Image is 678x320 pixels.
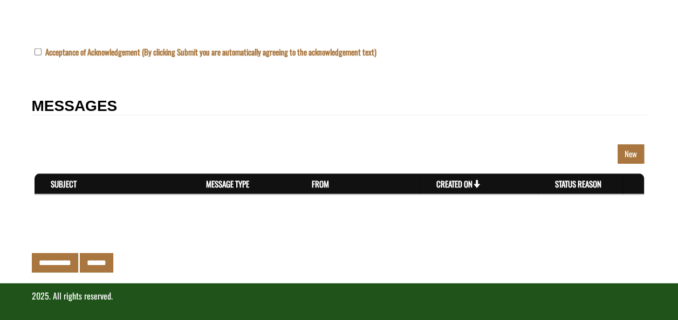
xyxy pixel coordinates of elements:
[32,290,647,302] p: 2025
[3,14,521,33] input: Program is a required field.
[51,178,77,190] a: Subject
[45,46,376,58] label: Acceptance of Acknowledgement (By clicking Submit you are automatically agreeing to the acknowled...
[3,59,521,78] input: Name
[618,144,644,163] a: New
[35,48,42,55] input: Acceptance of Acknowledgement (By clicking Submit you are automatically agreeing to the acknowled...
[623,173,643,194] th: Actions
[312,178,329,190] a: From
[3,14,521,67] textarea: Acknowledgement
[49,289,113,302] span: . All rights reserved.
[554,178,601,190] a: Status Reason
[32,121,647,229] fieldset: New Section
[436,178,481,190] a: Created On
[3,90,67,101] label: Submissions Due Date
[3,45,24,56] label: The name of the custom entity.
[206,178,249,190] a: Message Type
[32,98,647,115] h2: MESSAGES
